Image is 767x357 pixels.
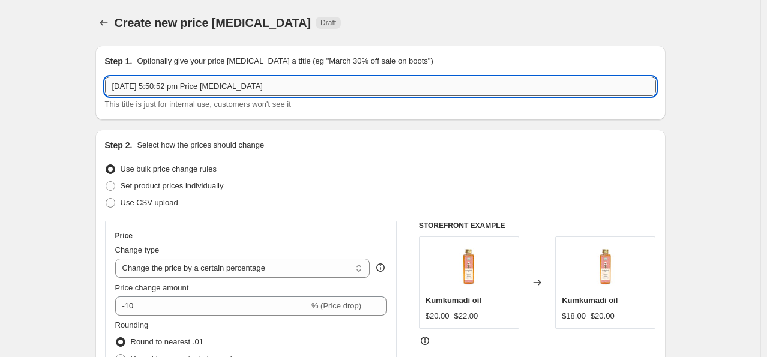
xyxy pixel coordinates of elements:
[115,296,309,316] input: -15
[115,320,149,329] span: Rounding
[311,301,361,310] span: % (Price drop)
[115,283,189,292] span: Price change amount
[426,311,450,320] span: $20.00
[137,55,433,67] p: Optionally give your price [MEDICAL_DATA] a title (eg "March 30% off sale on boots")
[95,14,112,31] button: Price change jobs
[137,139,264,151] p: Select how the prices should change
[419,221,656,230] h6: STOREFRONT EXAMPLE
[115,245,160,254] span: Change type
[454,311,478,320] span: $22.00
[121,164,217,173] span: Use bulk price change rules
[115,16,311,29] span: Create new price [MEDICAL_DATA]
[121,198,178,207] span: Use CSV upload
[131,337,203,346] span: Round to nearest .01
[105,100,291,109] span: This title is just for internal use, customers won't see it
[426,296,481,305] span: Kumkumadi oil
[320,18,336,28] span: Draft
[445,243,493,291] img: kumkumadi-oil-the-ayurveda-experience-879841_80x.jpg
[562,296,618,305] span: Kumkumadi oil
[591,311,615,320] span: $20.00
[105,77,656,96] input: 30% off holiday sale
[582,243,630,291] img: kumkumadi-oil-the-ayurveda-experience-879841_80x.jpg
[115,231,133,241] h3: Price
[562,311,586,320] span: $18.00
[105,139,133,151] h2: Step 2.
[121,181,224,190] span: Set product prices individually
[374,262,387,274] div: help
[105,55,133,67] h2: Step 1.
